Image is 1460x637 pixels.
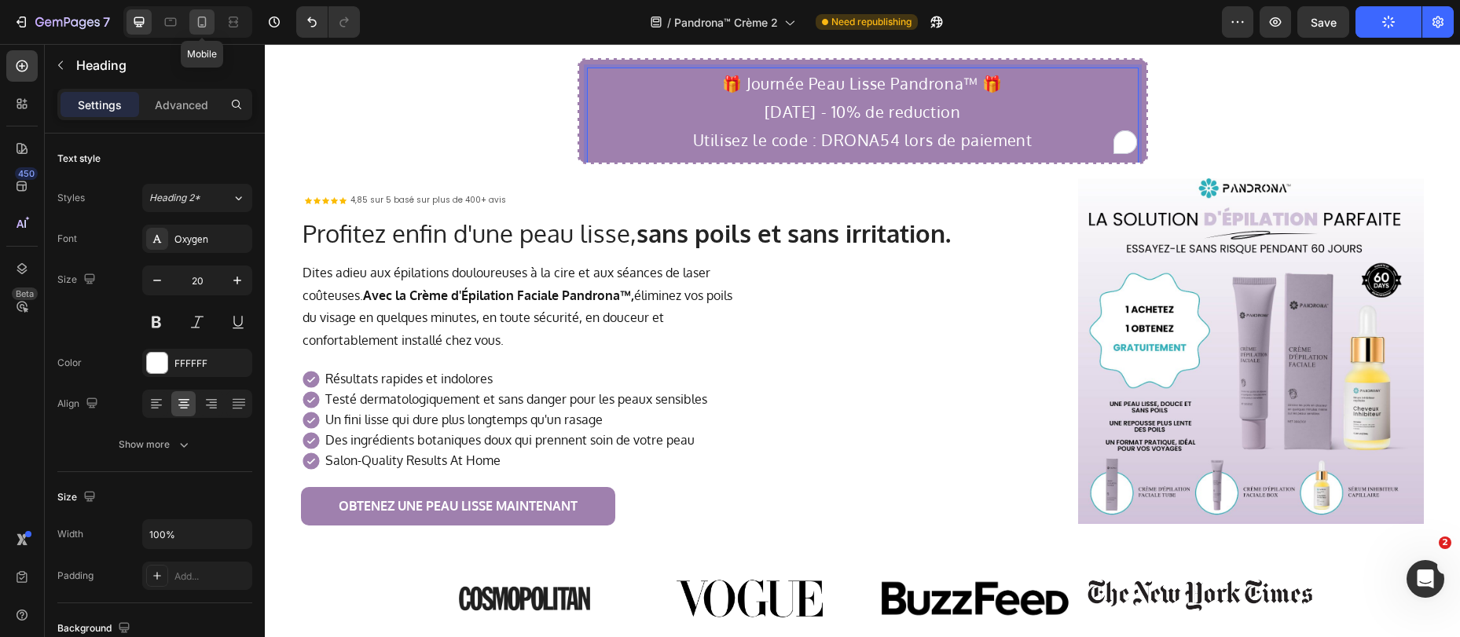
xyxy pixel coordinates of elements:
div: Add... [174,569,248,584]
button: 7 [6,6,117,38]
div: Size [57,487,99,508]
div: Beta [12,287,38,300]
div: Styles [57,191,85,205]
span: Pandrona™ Crème 2 [674,14,778,31]
div: FFFFFF [174,357,248,371]
div: Padding [57,569,94,583]
p: Dites adieu aux épilations douloureuses à la cire et aux séances de laser coûteuses. éliminez vos... [38,218,469,308]
button: Save [1297,6,1349,38]
span: 2 [1439,536,1451,549]
div: Align [57,394,101,415]
strong: Avec la Crème d'Épilation Faciale Pandrona™, [98,243,369,259]
img: gempages_569346361628033918-8b760a0e-b57f-46e4-b1ce-21bed930a34f.png [606,535,816,574]
button: Show more [57,430,252,459]
div: Text style [57,152,101,166]
p: Des ingrédients botaniques doux qui prennent soin de votre peau [61,389,442,405]
iframe: To enrich screen reader interactions, please activate Accessibility in Grammarly extension settings [265,44,1460,637]
p: Heading [76,56,246,75]
div: Oxygen [174,232,248,247]
img: gempages_569346361628033918-1f98ef40-0623-4fb3-9daf-7e99e71b1386.jpg [813,134,1159,480]
p: 7 [103,13,110,31]
a: OBTENEZ UNE PEAU LISSE MAINTENANT [36,443,350,481]
img: gempages_569346361628033918-d14c2eaf-8d73-4eb0-9de6-ac077981533f.png [411,535,559,574]
p: 4,85 sur 5 basé sur plus de 400+ avis [86,149,241,163]
div: Show more [119,437,192,452]
div: Color [57,356,82,370]
span: Need republishing [831,15,912,29]
p: Résultats rapides et indolores [61,328,442,343]
p: Testé dermatologiquement et sans danger pour les peaux sensibles [61,348,442,364]
strong: sans poils et sans irritation. [372,174,686,204]
div: Size [57,269,99,291]
span: / [667,14,671,31]
div: 450 [15,167,38,180]
p: OBTENEZ UNE PEAU LISSE MAINTENANT [74,455,313,470]
p: Settings [78,97,122,113]
img: gempages_569346361628033918-1e4e9a3a-c037-494e-9f5b-1f509d96dbef.png [184,535,336,574]
span: Save [1311,16,1337,29]
p: Advanced [155,97,208,113]
div: Width [57,527,83,541]
h1: Profitez enfin d'une peau lisse, [36,173,785,206]
iframe: Intercom live chat [1407,560,1444,598]
span: Heading 2* [149,191,200,205]
div: Font [57,232,77,246]
input: Auto [143,520,251,548]
p: Un fini lisse qui dure plus longtemps qu'un rasage [61,368,442,384]
img: gempages_569346361628033918-4e46b794-7056-4002-acb1-508d5ebeb9a3.png [823,535,1048,568]
div: Undo/Redo [296,6,360,38]
p: Utilisez le code : DRONA54 lors de paiement [324,82,872,110]
p: Salon-Quality Results At Home [61,409,442,425]
button: Heading 2* [142,184,252,212]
